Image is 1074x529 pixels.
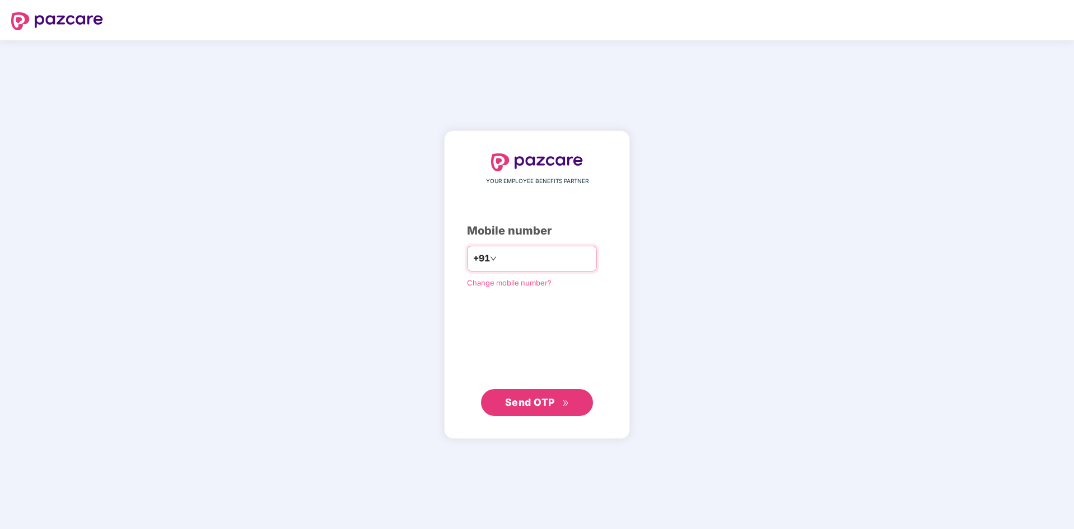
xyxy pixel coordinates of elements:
[505,396,555,408] span: Send OTP
[486,177,589,186] span: YOUR EMPLOYEE BENEFITS PARTNER
[481,389,593,416] button: Send OTPdouble-right
[562,400,569,407] span: double-right
[467,222,607,240] div: Mobile number
[491,153,583,171] img: logo
[490,255,497,262] span: down
[473,251,490,265] span: +91
[11,12,103,30] img: logo
[467,278,552,287] a: Change mobile number?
